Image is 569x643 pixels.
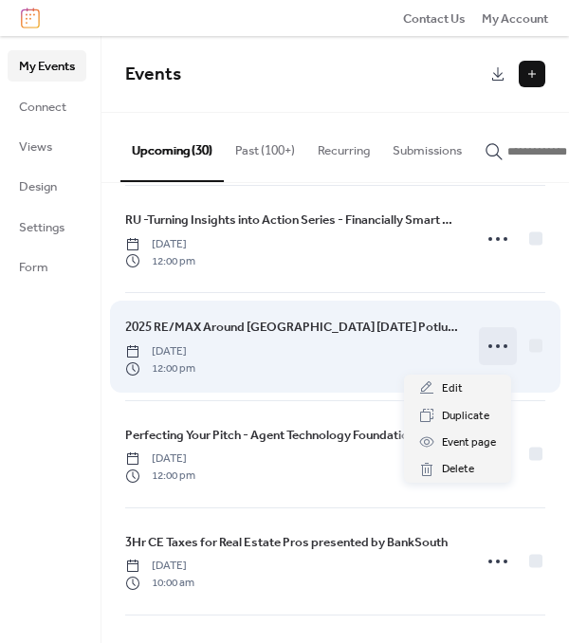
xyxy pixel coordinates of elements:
a: Contact Us [403,9,466,28]
a: My Account [482,9,548,28]
a: RU -Turning Insights into Action Series - Financially Smart Agents [125,210,460,230]
span: Events [125,57,181,92]
span: Edit [442,379,463,398]
button: Past (100+) [224,113,306,179]
span: 3Hr CE Taxes for Real Estate Pros presented by BankSouth [125,533,448,552]
a: Settings [8,211,86,242]
span: [DATE] [125,236,195,253]
span: RU -Turning Insights into Action Series - Financially Smart Agents [125,211,460,230]
span: Form [19,258,48,277]
a: My Events [8,50,86,81]
span: 2025 RE/MAX Around [GEOGRAPHIC_DATA] [DATE] Potluck [125,318,460,337]
a: Form [8,251,86,282]
span: 12:00 pm [125,468,195,485]
button: Upcoming (30) [120,113,224,181]
button: Submissions [381,113,473,179]
span: Connect [19,98,66,117]
span: 12:00 pm [125,360,195,377]
button: Recurring [306,113,381,179]
span: [DATE] [125,558,194,575]
a: Design [8,171,86,201]
span: 10:00 am [125,575,194,592]
span: Delete [442,460,474,479]
span: Duplicate [442,407,489,426]
span: Settings [19,218,64,237]
a: 2025 RE/MAX Around [GEOGRAPHIC_DATA] [DATE] Potluck [125,317,460,338]
span: Design [19,177,57,196]
span: [DATE] [125,343,195,360]
a: Views [8,131,86,161]
img: logo [21,8,40,28]
a: Connect [8,91,86,121]
span: Views [19,138,52,156]
a: 3Hr CE Taxes for Real Estate Pros presented by BankSouth [125,532,448,553]
span: [DATE] [125,450,195,468]
span: Perfecting Your Pitch - Agent Technology Foundations 6 [125,426,431,445]
span: Event page [442,433,496,452]
a: Perfecting Your Pitch - Agent Technology Foundations 6 [125,425,431,446]
span: 12:00 pm [125,253,195,270]
span: My Events [19,57,75,76]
